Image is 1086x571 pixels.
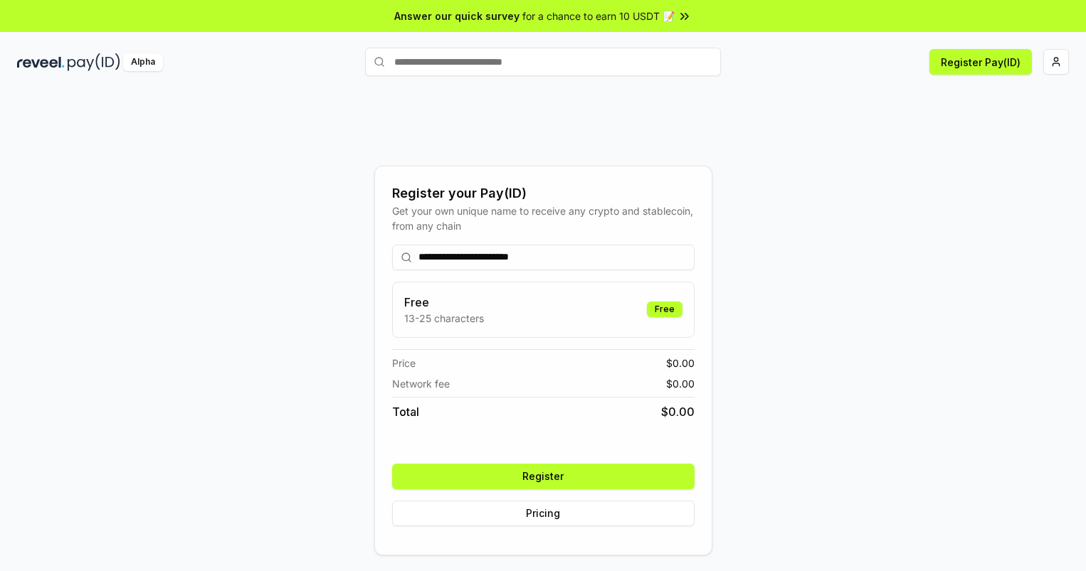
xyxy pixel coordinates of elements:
[392,203,695,233] div: Get your own unique name to receive any crypto and stablecoin, from any chain
[392,403,419,420] span: Total
[661,403,695,420] span: $ 0.00
[123,53,163,71] div: Alpha
[392,183,695,203] div: Register your Pay(ID)
[392,464,695,489] button: Register
[392,376,450,391] span: Network fee
[666,376,695,391] span: $ 0.00
[522,9,675,23] span: for a chance to earn 10 USDT 📝
[929,49,1032,75] button: Register Pay(ID)
[647,301,682,317] div: Free
[392,501,695,526] button: Pricing
[394,9,520,23] span: Answer our quick survey
[392,356,416,370] span: Price
[17,53,65,71] img: reveel_dark
[666,356,695,370] span: $ 0.00
[68,53,120,71] img: pay_id
[404,311,484,326] p: 13-25 characters
[404,294,484,311] h3: Free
